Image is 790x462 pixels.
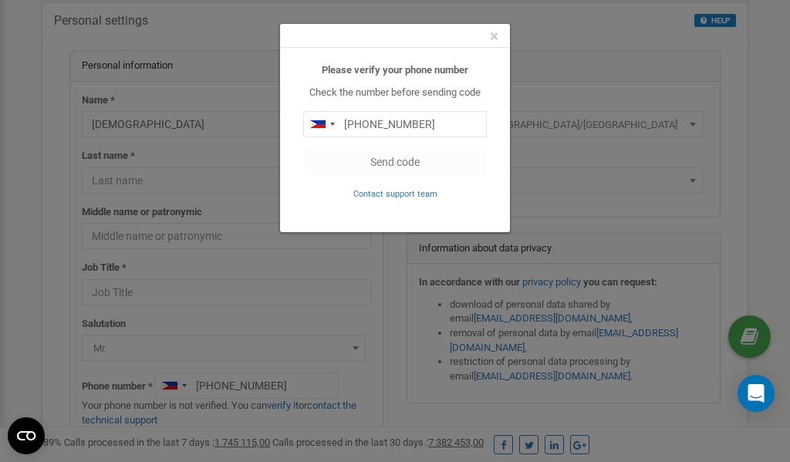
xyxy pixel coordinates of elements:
button: Send code [303,149,487,175]
div: Open Intercom Messenger [738,375,775,412]
button: Close [490,29,498,45]
b: Please verify your phone number [322,64,468,76]
a: Contact support team [353,187,437,199]
div: Telephone country code [304,112,339,137]
small: Contact support team [353,189,437,199]
p: Check the number before sending code [303,86,487,100]
span: × [490,27,498,46]
input: 0905 123 4567 [303,111,487,137]
button: Open CMP widget [8,417,45,454]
